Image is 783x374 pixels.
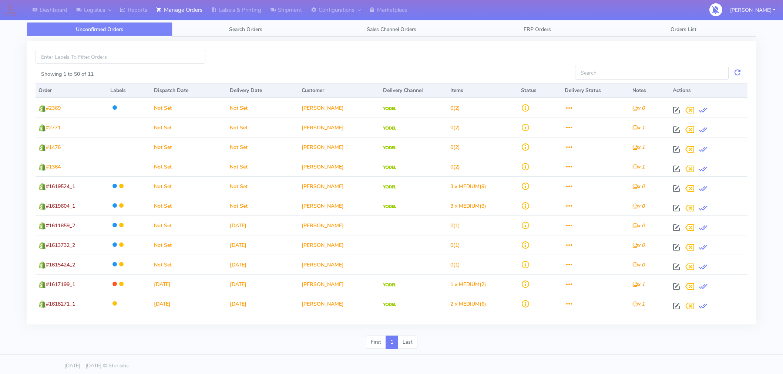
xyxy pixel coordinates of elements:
[450,203,486,210] span: (9)
[383,185,396,189] img: Yodel
[518,83,562,98] th: Status
[107,83,151,98] th: Labels
[299,157,380,176] td: [PERSON_NAME]
[151,83,226,98] th: Dispatch Date
[151,215,226,235] td: Not Set
[227,98,299,118] td: Not Set
[46,144,61,151] span: #1476
[450,124,460,131] span: (2)
[299,294,380,313] td: [PERSON_NAME]
[151,157,226,176] td: Not Set
[632,183,645,190] i: x 0
[632,300,645,307] i: x 1
[151,235,226,255] td: Not Set
[41,70,94,78] label: Showing 1 to 50 of 11
[450,261,460,268] span: (1)
[367,26,416,33] span: Sales Channel Orders
[562,83,629,98] th: Delivery Status
[450,261,453,268] span: 0
[151,137,226,157] td: Not Set
[46,261,75,268] span: #1615424_2
[151,118,226,137] td: Not Set
[450,163,460,170] span: (2)
[76,26,123,33] span: Unconfirmed Orders
[299,255,380,274] td: [PERSON_NAME]
[383,107,396,110] img: Yodel
[575,66,729,79] input: Search
[227,294,299,313] td: [DATE]
[450,300,486,307] span: (6)
[450,144,453,151] span: 0
[383,166,396,169] img: Yodel
[151,98,226,118] td: Not Set
[27,22,756,37] ul: Tabs
[151,176,226,196] td: Not Set
[450,203,480,210] span: 3 x MEDIUM
[227,274,299,294] td: [DATE]
[299,196,380,215] td: [PERSON_NAME]
[450,222,453,229] span: 0
[632,242,645,249] i: x 0
[450,242,460,249] span: (1)
[227,157,299,176] td: Not Set
[450,183,480,190] span: 3 x MEDIUM
[227,118,299,137] td: Not Set
[380,83,447,98] th: Delivery Channel
[229,26,262,33] span: Search Orders
[632,261,645,268] i: x 0
[36,83,107,98] th: Order
[151,274,226,294] td: [DATE]
[632,203,645,210] i: x 0
[725,3,781,18] button: [PERSON_NAME]
[227,137,299,157] td: Not Set
[46,222,75,229] span: #1611859_2
[46,281,75,288] span: #1617199_1
[450,281,480,288] span: 1 x MEDIUM
[227,255,299,274] td: [DATE]
[227,176,299,196] td: Not Set
[299,118,380,137] td: [PERSON_NAME]
[46,242,75,249] span: #1613732_2
[632,105,645,112] i: x 0
[46,124,61,131] span: #2771
[151,196,226,215] td: Not Set
[671,26,696,33] span: Orders List
[151,294,226,313] td: [DATE]
[632,124,645,131] i: x 1
[386,336,398,349] a: 1
[46,300,75,307] span: #1618271_1
[46,183,75,190] span: #1619524_1
[632,144,645,151] i: x 1
[46,105,61,112] span: #2369
[46,163,61,170] span: #1364
[450,163,453,170] span: 0
[450,183,486,190] span: (9)
[524,26,551,33] span: ERP Orders
[450,105,453,112] span: 0
[299,83,380,98] th: Customer
[383,283,396,287] img: Yodel
[46,203,75,210] span: #1619604_1
[450,105,460,112] span: (2)
[299,274,380,294] td: [PERSON_NAME]
[450,281,486,288] span: (2)
[447,83,518,98] th: Items
[632,163,645,170] i: x 1
[383,205,396,208] img: Yodel
[299,176,380,196] td: [PERSON_NAME]
[299,137,380,157] td: [PERSON_NAME]
[383,303,396,306] img: Yodel
[632,281,645,288] i: x 1
[670,83,747,98] th: Actions
[299,98,380,118] td: [PERSON_NAME]
[450,300,480,307] span: 2 x MEDIUM
[450,124,453,131] span: 0
[227,83,299,98] th: Delivery Date
[450,222,460,229] span: (1)
[299,215,380,235] td: [PERSON_NAME]
[36,50,205,64] input: Enter Labels To Filter Orders
[629,83,670,98] th: Notes
[383,126,396,130] img: Yodel
[227,215,299,235] td: [DATE]
[450,144,460,151] span: (2)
